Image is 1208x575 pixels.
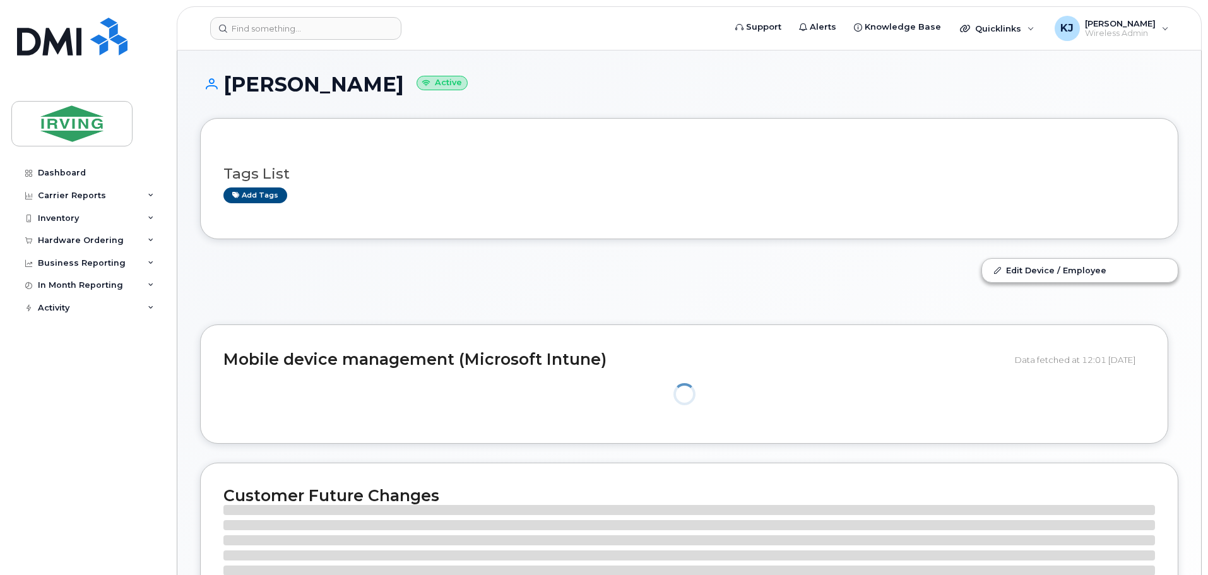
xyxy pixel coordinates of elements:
[200,73,1178,95] h1: [PERSON_NAME]
[223,351,1005,369] h2: Mobile device management (Microsoft Intune)
[1015,348,1145,372] div: Data fetched at 12:01 [DATE]
[223,187,287,203] a: Add tags
[417,76,468,90] small: Active
[982,259,1178,282] a: Edit Device / Employee
[223,166,1155,182] h3: Tags List
[223,486,1155,505] h2: Customer Future Changes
